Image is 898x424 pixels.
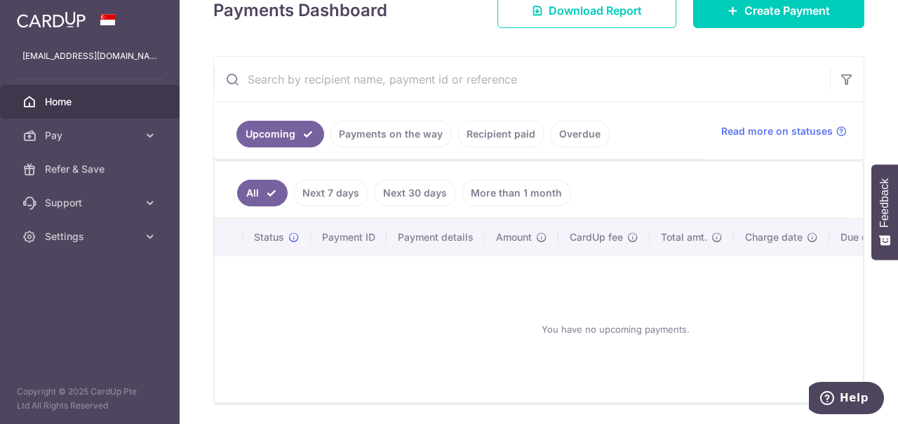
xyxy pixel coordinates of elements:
[330,121,452,147] a: Payments on the way
[45,162,138,176] span: Refer & Save
[745,230,803,244] span: Charge date
[293,180,368,206] a: Next 7 days
[721,124,833,138] span: Read more on statuses
[45,196,138,210] span: Support
[457,121,544,147] a: Recipient paid
[496,230,532,244] span: Amount
[237,180,288,206] a: All
[661,230,707,244] span: Total amt.
[549,2,642,19] span: Download Report
[311,219,387,256] th: Payment ID
[387,219,485,256] th: Payment details
[878,178,891,227] span: Feedback
[17,11,86,28] img: CardUp
[462,180,571,206] a: More than 1 month
[45,128,138,143] span: Pay
[214,57,830,102] input: Search by recipient name, payment id or reference
[45,230,138,244] span: Settings
[550,121,610,147] a: Overdue
[236,121,324,147] a: Upcoming
[570,230,623,244] span: CardUp fee
[22,49,157,63] p: [EMAIL_ADDRESS][DOMAIN_NAME]
[871,164,898,260] button: Feedback - Show survey
[254,230,284,244] span: Status
[744,2,830,19] span: Create Payment
[374,180,456,206] a: Next 30 days
[809,382,884,417] iframe: Opens a widget where you can find more information
[840,230,883,244] span: Due date
[721,124,847,138] a: Read more on statuses
[45,95,138,109] span: Home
